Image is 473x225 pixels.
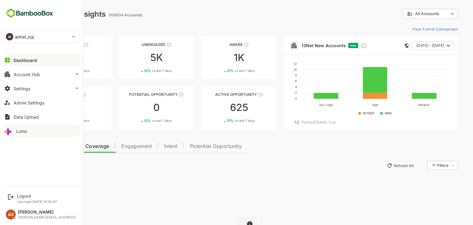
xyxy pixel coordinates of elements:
div: Active Opportunity [180,92,255,97]
button: Dashboard [3,54,80,66]
span: vs last 7 days [48,118,68,123]
div: Filters [416,163,427,168]
button: [DATE] - [DATE] [390,41,432,50]
div: Engaged [15,92,90,97]
div: Lumo [16,129,27,134]
button: View Funnel Comparison [388,24,437,34]
span: Intent [143,144,156,149]
div: 98K [15,53,90,63]
a: Active OpportunityThese accounts have open opportunities which might be at any of the Sales Stage... [180,86,255,129]
div: AIairtel_icp [3,31,80,43]
text: 10 [272,68,275,72]
div: These accounts have not been engaged with for a defined time period [62,42,67,47]
div: Data Upload [14,114,39,120]
div: 0 % [206,68,233,73]
div: [PERSON_NAME] [18,210,76,215]
span: vs last 7 days [213,68,233,73]
button: Account Hub [3,68,80,80]
text: High [350,103,357,107]
div: AI [6,33,13,40]
a: 13Net New Accounts [280,43,324,48]
img: BambooboxFullLogoMark.5f36c76dfaba33ec1ec1367b70bb1252.svg [3,7,55,19]
div: These accounts have open opportunities which might be at any of the Sales Stages [236,92,241,97]
text: 0 [273,96,275,100]
div: 0 % [40,68,68,73]
div: AS [6,210,16,219]
div: Account Hub [14,72,40,77]
text: Very High [297,103,311,107]
span: [DATE] - [DATE] [395,42,422,50]
div: Settings [14,86,30,91]
span: New [329,44,335,47]
div: 0 [97,103,172,112]
div: 0 % [40,118,68,123]
p: airtel_icp [15,34,34,40]
div: These accounts are warm, further nurturing would qualify them to MQAs [60,92,65,97]
button: Data Upload [3,111,80,123]
span: vs last 7 days [213,118,233,123]
span: Potential Opportunity [168,144,220,149]
a: Potential OpportunityThese accounts are MQAs and can be passed on to Inside Sales00%vs last 7 days [97,86,172,129]
button: Admin Settings [3,96,80,109]
div: Unengaged [97,42,172,47]
div: Unreached [15,42,90,47]
text: 8 [273,73,275,77]
a: EngagedThese accounts are warm, further nurturing would qualify them to MQAs00%vs last 7 days [15,86,90,129]
text: 2 [273,91,275,94]
div: These accounts are MQAs and can be passed on to Inside Sales [157,92,162,97]
text: 4 [273,85,275,89]
div: All Accounts [381,8,437,20]
button: New Insights [15,160,60,171]
div: These accounts have not shown enough engagement and need nurturing [145,42,150,47]
a: AwareThese accounts have just entered the buying cycle and need further nurturing1K0%vs last 7 days [180,36,255,79]
div: 625 [180,103,255,112]
span: All Accounts [394,11,418,16]
div: All Accounts [386,11,427,17]
div: [PERSON_NAME][EMAIL_ADDRESS] [18,215,76,219]
text: Medium [397,103,408,107]
div: 1K [180,53,255,63]
ag: (105034 Accounts) [87,13,123,17]
span: Data Quality and Coverage [21,144,87,149]
a: UnreachedThese accounts have not been engaged with for a defined time period98K0%vs last 7 days [15,36,90,79]
text: 6 [273,79,275,83]
span: vs last 7 days [48,68,68,73]
div: Logout [17,193,57,198]
div: Potential Opportunity [97,92,172,97]
div: 0 [15,103,90,112]
text: 12 [272,62,275,66]
span: vs last 7 days [130,118,150,123]
div: Dashboard [14,58,37,63]
div: Dashboard Insights [15,10,84,18]
div: These accounts have just entered the buying cycle and need further nurturing [222,42,227,47]
p: Last login: [DATE] 10:39 IST [17,200,57,203]
button: Refresh All [362,161,395,170]
div: Discover new ICP-fit accounts showing engagement — via intent surges, anonymous website visits, L... [339,43,345,49]
div: Aware [180,42,255,47]
div: 0 % [123,118,150,123]
a: UnengagedThese accounts have not shown enough engagement and need nurturing5K0%vs last 7 days [97,36,172,79]
div: Filters [415,160,437,171]
button: Settings [3,82,80,95]
span: vs last 7 days [130,68,150,73]
div: 0 % [123,68,150,73]
div: This card does not support filter and segments [383,43,387,48]
button: Lumo [3,125,80,137]
div: 5K [97,53,172,63]
span: Engagement [100,144,130,149]
div: Admin Settings [14,100,44,105]
div: 11 % [205,118,233,123]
